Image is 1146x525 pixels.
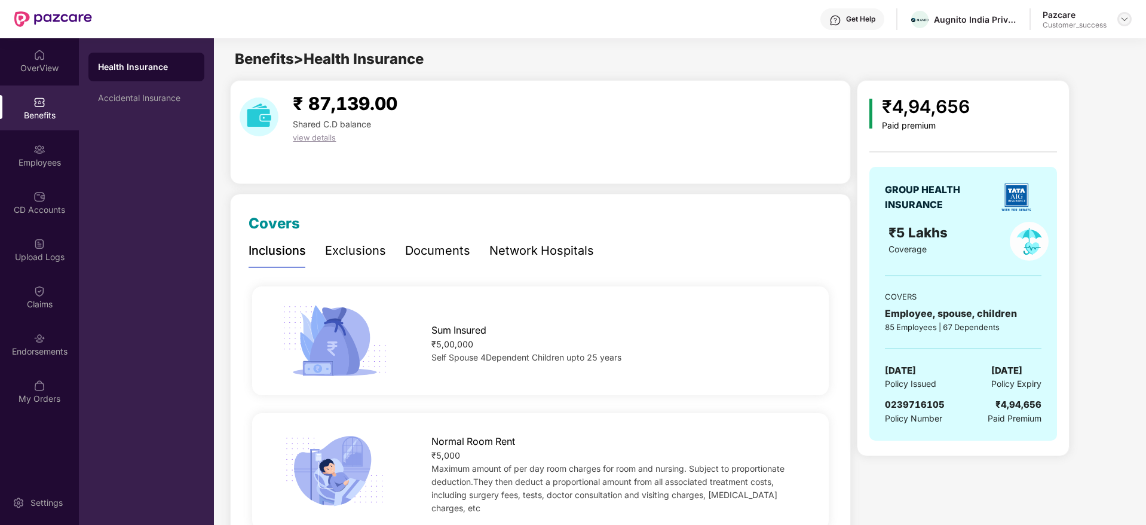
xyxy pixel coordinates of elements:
[235,50,424,68] span: Benefits > Health Insurance
[489,242,594,260] div: Network Hospitals
[991,364,1022,378] span: [DATE]
[13,497,24,509] img: svg+xml;base64,PHN2ZyBpZD0iU2V0dGluZy0yMHgyMCIgeG1sbnM9Imh0dHA6Ly93d3cudzMub3JnLzIwMDAvc3ZnIiB3aW...
[98,93,195,103] div: Accidental Insurance
[888,224,951,240] span: ₹5 Lakhs
[885,306,1041,321] div: Employee, spouse, children
[249,215,300,232] span: Covers
[991,377,1041,390] span: Policy Expiry
[33,332,45,344] img: svg+xml;base64,PHN2ZyBpZD0iRW5kb3JzZW1lbnRzIiB4bWxucz0iaHR0cDovL3d3dy53My5vcmcvMjAwMC9zdmciIHdpZH...
[431,449,803,462] div: ₹5,000
[431,352,621,362] span: Self Spouse 4Dependent Children upto 25 years
[1010,222,1049,261] img: policyIcon
[888,244,927,254] span: Coverage
[278,432,391,511] img: icon
[249,242,306,260] div: Inclusions
[431,323,486,338] span: Sum Insured
[885,399,945,410] span: 0239716105
[1043,9,1107,20] div: Pazcare
[885,377,936,390] span: Policy Issued
[240,97,278,136] img: download
[14,11,92,27] img: New Pazcare Logo
[27,497,66,509] div: Settings
[431,463,785,513] span: Maximum amount of per day room charges for room and nursing. Subject to proportionate deduction.T...
[882,93,970,121] div: ₹4,94,656
[988,412,1041,425] span: Paid Premium
[885,291,1041,303] div: COVERS
[869,99,872,129] img: icon
[934,14,1018,25] div: Augnito India Private Limited
[995,176,1037,218] img: insurerLogo
[885,413,942,423] span: Policy Number
[98,61,195,73] div: Health Insurance
[293,119,371,129] span: Shared C.D balance
[278,301,391,380] img: icon
[33,144,45,155] img: svg+xml;base64,PHN2ZyBpZD0iRW1wbG95ZWVzIiB4bWxucz0iaHR0cDovL3d3dy53My5vcmcvMjAwMC9zdmciIHdpZHRoPS...
[995,398,1041,412] div: ₹4,94,656
[33,380,45,392] img: svg+xml;base64,PHN2ZyBpZD0iTXlfT3JkZXJzIiBkYXRhLW5hbWU9Ik15IE9yZGVycyIgeG1sbnM9Imh0dHA6Ly93d3cudz...
[885,182,989,212] div: GROUP HEALTH INSURANCE
[431,434,515,449] span: Normal Room Rent
[33,49,45,61] img: svg+xml;base64,PHN2ZyBpZD0iSG9tZSIgeG1sbnM9Imh0dHA6Ly93d3cudzMub3JnLzIwMDAvc3ZnIiB3aWR0aD0iMjAiIG...
[885,321,1041,333] div: 85 Employees | 67 Dependents
[829,14,841,26] img: svg+xml;base64,PHN2ZyBpZD0iSGVscC0zMngzMiIgeG1sbnM9Imh0dHA6Ly93d3cudzMub3JnLzIwMDAvc3ZnIiB3aWR0aD...
[33,191,45,203] img: svg+xml;base64,PHN2ZyBpZD0iQ0RfQWNjb3VudHMiIGRhdGEtbmFtZT0iQ0QgQWNjb3VudHMiIHhtbG5zPSJodHRwOi8vd3...
[846,14,875,24] div: Get Help
[293,133,336,142] span: view details
[882,121,970,131] div: Paid premium
[1043,20,1107,30] div: Customer_success
[1120,14,1129,24] img: svg+xml;base64,PHN2ZyBpZD0iRHJvcGRvd24tMzJ4MzIiIHhtbG5zPSJodHRwOi8vd3d3LnczLm9yZy8yMDAwL3N2ZyIgd2...
[911,18,929,22] img: Augnito%20Logotype%20with%20logomark-8.png
[33,285,45,297] img: svg+xml;base64,PHN2ZyBpZD0iQ2xhaW0iIHhtbG5zPSJodHRwOi8vd3d3LnczLm9yZy8yMDAwL3N2ZyIgd2lkdGg9IjIwIi...
[325,242,386,260] div: Exclusions
[33,238,45,250] img: svg+xml;base64,PHN2ZyBpZD0iVXBsb2FkX0xvZ3MiIGRhdGEtbmFtZT0iVXBsb2FkIExvZ3MiIHhtbG5zPSJodHRwOi8vd3...
[33,96,45,108] img: svg+xml;base64,PHN2ZyBpZD0iQmVuZWZpdHMiIHhtbG5zPSJodHRwOi8vd3d3LnczLm9yZy8yMDAwL3N2ZyIgd2lkdGg9Ij...
[885,364,916,378] span: [DATE]
[405,242,470,260] div: Documents
[431,338,803,351] div: ₹5,00,000
[293,93,397,114] span: ₹ 87,139.00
